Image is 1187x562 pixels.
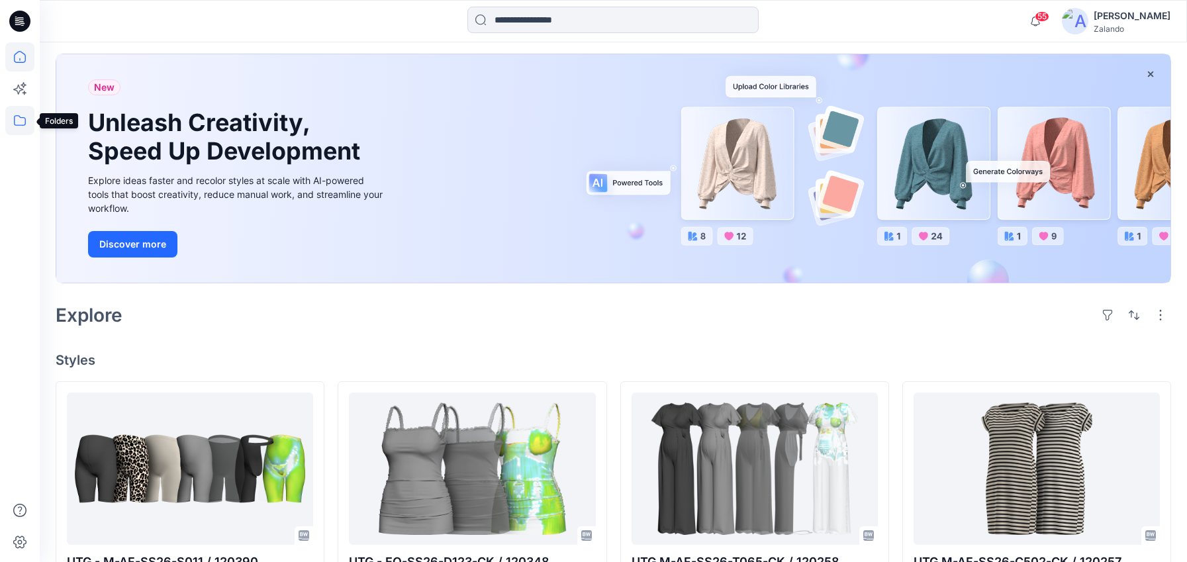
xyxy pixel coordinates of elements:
[88,231,177,258] button: Discover more
[349,393,595,545] a: UTG - EO-SS26-D123-CK / 120348
[1094,8,1170,24] div: [PERSON_NAME]
[1094,24,1170,34] div: Zalando
[56,352,1171,368] h4: Styles
[88,231,386,258] a: Discover more
[1062,8,1088,34] img: avatar
[632,393,878,545] a: UTG M-AF-SS26-T065-CK / 120258
[1035,11,1049,22] span: 55
[56,304,122,326] h2: Explore
[88,173,386,215] div: Explore ideas faster and recolor styles at scale with AI-powered tools that boost creativity, red...
[88,109,366,165] h1: Unleash Creativity, Speed Up Development
[94,79,115,95] span: New
[914,393,1160,545] a: UTG M-AF-SS26-C502-CK / 120257
[67,393,313,545] a: UTG - M-AF-SS26-S011 / 120390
